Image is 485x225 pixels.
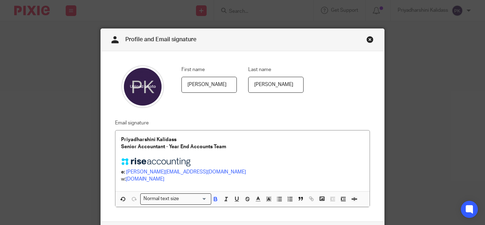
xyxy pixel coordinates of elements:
div: Search for option [140,193,211,204]
strong: e: [121,170,125,175]
span: Profile and Email signature [125,37,196,42]
a: [DOMAIN_NAME] [126,177,164,182]
strong: Senior Accountant - Year End Accounts Team [121,144,226,149]
label: First name [181,66,205,73]
span: Normal text size [142,195,181,203]
strong: Priyadharshini Kalidass [121,137,176,142]
a: [PERSON_NAME][EMAIL_ADDRESS][DOMAIN_NAME] [126,170,246,175]
p: w: [121,176,364,183]
label: Last name [248,66,271,73]
img: Image [121,158,192,166]
label: Email signature [115,119,149,127]
a: Close this dialog window [366,36,374,45]
input: Search for option [181,195,207,203]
